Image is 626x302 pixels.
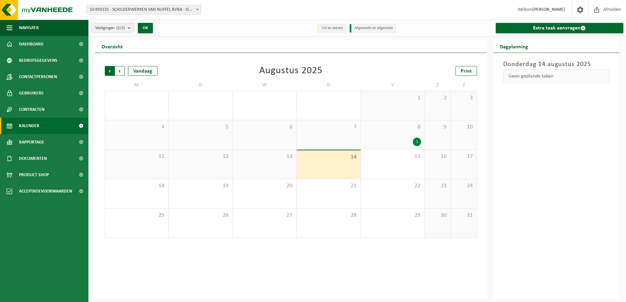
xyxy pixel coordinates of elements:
[425,79,451,91] td: Z
[428,124,447,131] span: 9
[364,94,421,102] span: 1
[19,20,39,36] span: Navigatie
[454,153,473,160] span: 17
[461,69,472,74] span: Print
[108,212,165,219] span: 25
[105,79,169,91] td: M
[108,153,165,160] span: 11
[493,40,535,53] h2: Dagplanning
[364,124,421,131] span: 8
[350,24,396,33] li: Afgewerkt en afgemeld
[297,79,360,91] td: D
[19,52,57,69] span: Bedrijfsgegevens
[300,212,357,219] span: 28
[454,182,473,190] span: 24
[19,118,39,134] span: Kalender
[413,138,421,146] div: 1
[108,182,165,190] span: 18
[300,124,357,131] span: 7
[317,24,346,33] li: Uit te voeren
[428,94,447,102] span: 2
[233,79,297,91] td: W
[19,150,47,167] span: Documenten
[19,183,72,199] span: Acceptatievoorwaarden
[503,59,610,69] h3: Donderdag 14 augustus 2025
[172,124,229,131] span: 5
[236,124,293,131] span: 6
[19,134,44,150] span: Rapportage
[172,153,229,160] span: 12
[95,23,125,33] span: Vestigingen
[454,124,473,131] span: 10
[364,153,421,160] span: 15
[128,66,157,76] div: Vandaag
[236,153,293,160] span: 13
[428,153,447,160] span: 16
[300,182,357,190] span: 21
[259,66,322,76] div: Augustus 2025
[364,182,421,190] span: 22
[364,212,421,219] span: 29
[454,212,473,219] span: 31
[169,79,232,91] td: D
[105,66,115,76] span: Vorige
[19,101,45,118] span: Contracten
[86,5,201,15] span: 10-959131 - SCHILDERWERKEN VAN NUFFEL BVBA - SINT-LIEVENS-HOUTEM
[95,40,129,53] h2: Overzicht
[454,94,473,102] span: 3
[108,124,165,131] span: 4
[115,66,125,76] span: Volgende
[496,23,624,33] a: Extra taak aanvragen
[172,212,229,219] span: 26
[19,69,57,85] span: Contactpersonen
[19,167,49,183] span: Product Shop
[451,79,477,91] td: Z
[532,7,565,12] strong: [PERSON_NAME]
[455,66,477,76] a: Print
[428,182,447,190] span: 23
[116,26,125,30] count: (2/2)
[19,85,44,101] span: Gebruikers
[19,36,44,52] span: Dashboard
[172,182,229,190] span: 19
[236,182,293,190] span: 20
[138,23,153,33] button: OK
[361,79,425,91] td: V
[87,5,201,14] span: 10-959131 - SCHILDERWERKEN VAN NUFFEL BVBA - SINT-LIEVENS-HOUTEM
[300,154,357,161] span: 14
[428,212,447,219] span: 30
[92,23,134,33] button: Vestigingen(2/2)
[236,212,293,219] span: 27
[503,69,610,83] div: Geen geplande taken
